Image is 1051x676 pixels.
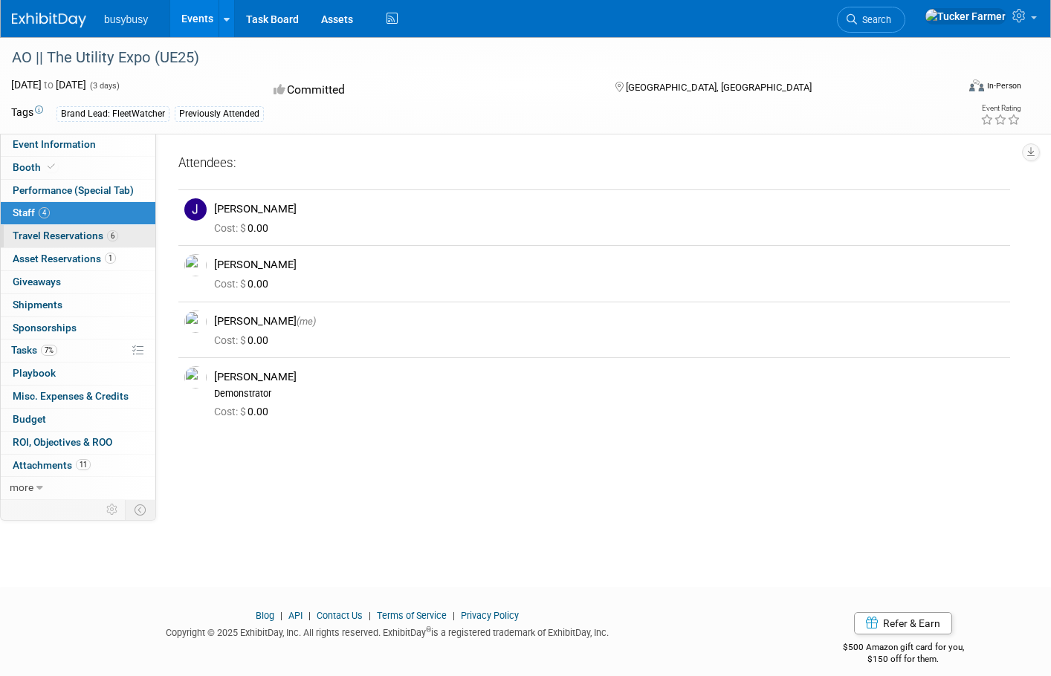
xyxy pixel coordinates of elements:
a: Shipments [1,294,155,316]
span: Asset Reservations [13,253,116,264]
span: Performance (Special Tab) [13,184,134,196]
span: 0.00 [214,222,274,234]
div: Attendees: [178,155,1010,174]
span: Shipments [13,299,62,311]
a: Attachments11 [1,455,155,477]
span: | [449,610,459,621]
a: Playbook [1,363,155,385]
span: 11 [76,459,91,470]
span: 0.00 [214,278,274,290]
div: [PERSON_NAME] [214,202,1004,216]
span: Budget [13,413,46,425]
div: $500 Amazon gift card for you, [786,631,1021,666]
td: Personalize Event Tab Strip [100,500,126,519]
span: 7% [41,345,57,356]
span: Tasks [11,344,57,356]
a: Performance (Special Tab) [1,180,155,202]
span: [GEOGRAPHIC_DATA], [GEOGRAPHIC_DATA] [626,82,812,93]
div: [PERSON_NAME] [214,258,1004,272]
div: Copyright © 2025 ExhibitDay, Inc. All rights reserved. ExhibitDay is a registered trademark of Ex... [11,623,763,640]
span: Cost: $ [214,334,248,346]
span: Misc. Expenses & Credits [13,390,129,402]
span: Cost: $ [214,406,248,417]
a: Staff4 [1,202,155,224]
img: J.jpg [184,198,207,221]
span: (3 days) [88,81,120,91]
a: more [1,477,155,499]
img: ExhibitDay [12,13,86,27]
td: Toggle Event Tabs [126,500,156,519]
span: ROI, Objectives & ROO [13,436,112,448]
span: | [277,610,286,621]
a: Giveaways [1,271,155,293]
div: In-Person [986,80,1021,91]
div: AO || The Utility Expo (UE25) [7,45,935,71]
div: Committed [269,77,591,103]
span: 0.00 [214,406,274,417]
a: Terms of Service [377,610,447,621]
div: [PERSON_NAME] [214,314,1004,328]
div: Event Rating [980,105,1021,112]
span: busybusy [104,13,148,25]
a: Privacy Policy [461,610,519,621]
div: $150 off for them. [786,653,1021,666]
span: Cost: $ [214,222,248,234]
img: Format-Inperson.png [969,79,984,91]
span: 0.00 [214,334,274,346]
a: Budget [1,409,155,431]
span: more [10,481,33,493]
sup: ® [426,625,431,634]
span: (me) [297,316,316,327]
span: | [305,610,314,621]
a: Booth [1,157,155,179]
a: Asset Reservations1 [1,248,155,270]
a: Blog [256,610,274,621]
div: Event Format [872,77,1022,100]
span: Travel Reservations [13,230,118,241]
div: Brand Lead: FleetWatcher [56,106,169,122]
span: Cost: $ [214,278,248,290]
div: [PERSON_NAME] [214,370,1004,384]
span: Giveaways [13,276,61,287]
span: to [42,79,56,91]
a: Travel Reservations6 [1,225,155,247]
a: ROI, Objectives & ROO [1,432,155,454]
a: Sponsorships [1,317,155,339]
a: Refer & Earn [854,612,952,634]
img: Tucker Farmer [925,8,1006,25]
span: 1 [105,253,116,264]
i: Booth reservation complete [48,163,55,171]
a: Search [837,7,905,33]
span: Attachments [13,459,91,471]
span: Staff [13,207,50,218]
a: Contact Us [317,610,363,621]
span: Search [857,14,891,25]
span: Sponsorships [13,322,77,334]
a: Tasks7% [1,339,155,362]
span: | [365,610,375,621]
a: Event Information [1,134,155,156]
td: Tags [11,105,43,122]
div: Previously Attended [175,106,264,122]
span: 6 [107,230,118,241]
a: Misc. Expenses & Credits [1,386,155,408]
span: Event Information [13,138,96,150]
span: Playbook [13,367,56,379]
span: Booth [13,161,58,173]
div: Demonstrator [214,388,1004,400]
span: [DATE] [DATE] [11,79,86,91]
a: API [288,610,303,621]
span: 4 [39,207,50,218]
